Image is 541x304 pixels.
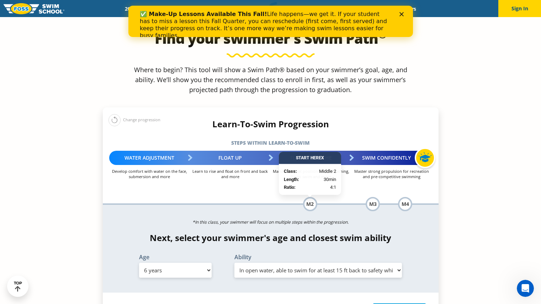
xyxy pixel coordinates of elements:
[163,5,193,12] a: Schools
[103,233,439,243] h4: Next, select your swimmer's age and closest swim ability
[295,5,371,12] a: Swim Like [PERSON_NAME]
[139,254,212,260] label: Age
[103,119,439,129] h4: Learn-To-Swim Progression
[190,151,271,165] div: Float Up
[131,65,410,95] p: Where to begin? This tool will show a Swim Path® based on your swimmer’s goal, age, and ability. ...
[271,6,278,11] div: Close
[330,184,336,191] span: 4:1
[190,169,271,179] p: Learn to rise and float on front and back and more
[109,151,190,165] div: Water Adjustment
[398,197,412,211] div: M4
[351,169,432,179] p: Master strong propulsion for recreation and pre-competitive swimming
[284,176,299,182] strong: Length:
[128,6,413,37] iframe: Intercom live chat banner
[193,5,255,12] a: Swim Path® Program
[109,169,190,179] p: Develop comfort with water on the face, submersion and more
[11,5,139,12] b: ✅ Make-Up Lessons Available This Fall!
[319,168,336,175] span: Middle 2
[271,151,351,165] div: Flip to Breathe
[284,169,297,174] strong: Class:
[284,185,296,190] strong: Ratio:
[393,5,422,12] a: Careers
[303,197,317,211] div: M2
[103,138,439,148] h5: Steps within Learn-to-Swim
[366,197,380,211] div: M3
[324,176,336,183] span: 30min
[4,3,64,14] img: FOSS Swim School Logo
[517,280,534,297] iframe: Intercom live chat
[370,5,393,12] a: Blog
[14,281,22,292] div: TOP
[103,30,439,47] h2: Find your swimmer's Swim Path
[271,169,351,179] p: Maintain a float position while breathing, flip to swim and more
[11,5,262,33] div: Life happens—we get it. If your student has to miss a lesson this Fall Quarter, you can reschedul...
[321,155,324,160] span: X
[234,254,402,260] label: Ability
[103,217,439,227] p: *In this class, your swimmer will focus on multiple steps within the progression.
[378,27,387,42] sup: ®
[351,151,432,165] div: Swim Confidently
[108,114,160,126] div: Change progression
[255,5,295,12] a: About FOSS
[279,152,341,164] div: Start Here
[119,5,163,12] a: 2025 Calendar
